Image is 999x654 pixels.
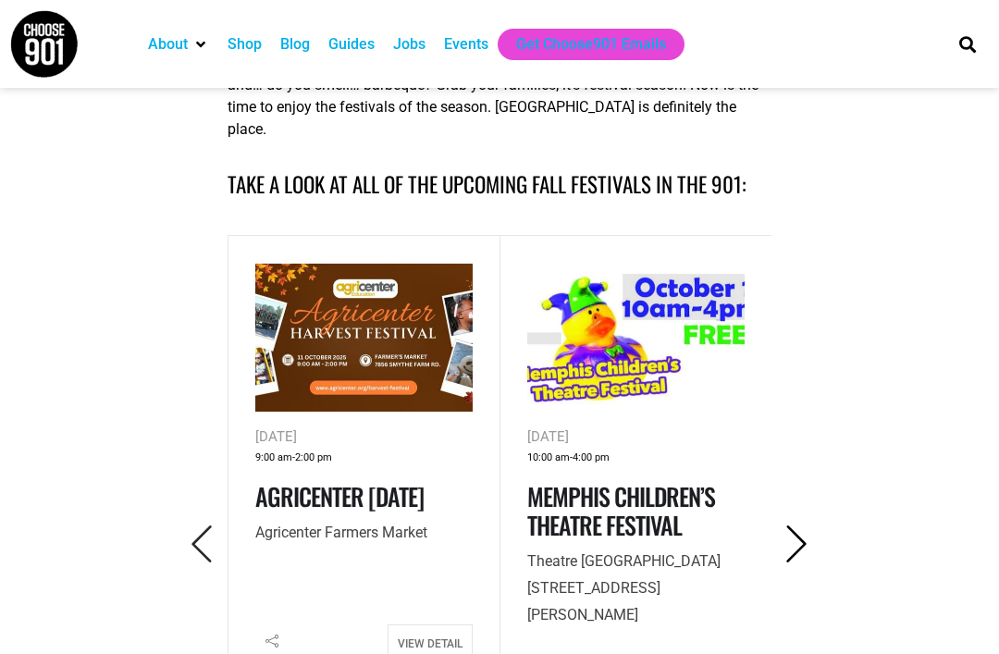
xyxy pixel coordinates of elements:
[527,478,715,543] a: Memphis Children’s Theatre Festival
[139,29,218,60] div: About
[255,524,427,541] span: Agricenter Farmers Market
[953,29,983,59] div: Search
[444,33,488,56] a: Events
[148,33,188,56] a: About
[516,33,666,56] a: Get Choose901 Emails
[228,52,771,141] p: The sun is out. The air is crisp. The Grizzlies are about to kick off their first game and… do yo...
[527,428,569,445] span: [DATE]
[771,523,822,567] button: Next
[527,449,570,468] span: 10:00 am
[778,525,816,563] i: Next
[280,33,310,56] a: Blog
[183,525,221,563] i: Previous
[255,478,424,514] a: Agricenter [DATE]
[573,449,610,468] span: 4:00 pm
[527,449,744,468] div: -
[255,449,292,468] span: 9:00 am
[527,552,721,570] span: Theatre [GEOGRAPHIC_DATA]
[255,428,297,445] span: [DATE]
[228,33,262,56] a: Shop
[228,168,771,201] h4: Take a look at all of the upcoming fall festivals in the 901:
[255,449,472,468] div: -
[295,449,332,468] span: 2:00 pm
[328,33,375,56] a: Guides
[527,549,744,628] p: [STREET_ADDRESS][PERSON_NAME]
[177,523,228,567] button: Previous
[393,33,425,56] a: Jobs
[139,29,932,60] nav: Main nav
